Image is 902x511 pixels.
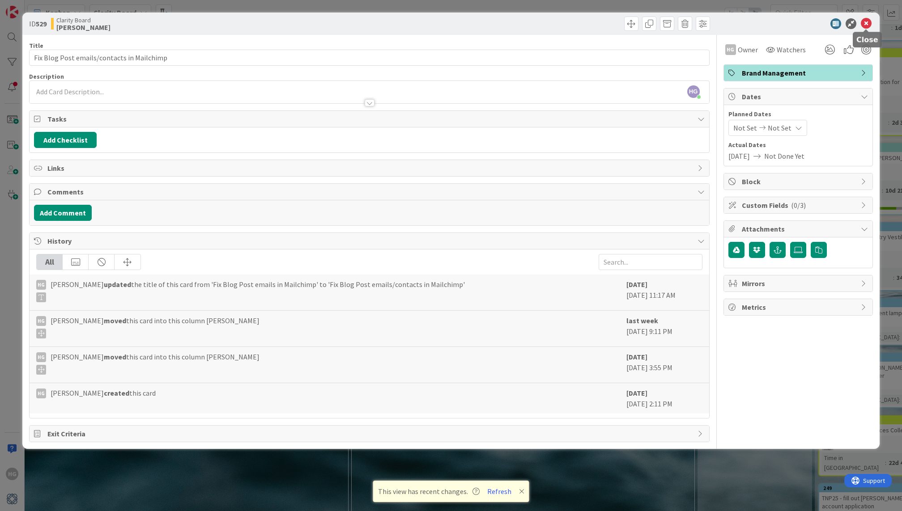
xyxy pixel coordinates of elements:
div: HG [36,280,46,290]
button: Add Checklist [34,132,97,148]
span: [PERSON_NAME] this card into this column [PERSON_NAME] [51,315,260,338]
span: Mirrors [742,278,856,289]
b: moved [104,316,126,325]
button: Refresh [484,486,515,497]
span: [PERSON_NAME] the title of this card from 'Fix Blog Post emails in Mailchimp' to 'Fix Blog Post e... [51,279,465,302]
b: [DATE] [626,280,647,289]
b: last week [626,316,658,325]
span: Dates [742,91,856,102]
div: All [37,254,63,270]
b: moved [104,352,126,361]
span: [DATE] [728,151,750,161]
span: Watchers [777,44,806,55]
span: HG [687,85,700,98]
span: This view has recent changes. [378,486,480,497]
span: Not Done Yet [764,151,804,161]
div: [DATE] 9:11 PM [626,315,702,342]
span: Not Set [733,122,757,133]
div: [DATE] 2:11 PM [626,388,702,409]
span: Brand Management [742,68,856,78]
span: Support [19,1,41,12]
div: [DATE] 11:17 AM [626,279,702,306]
b: [DATE] [626,389,647,397]
span: [PERSON_NAME] this card [51,388,156,398]
h5: Close [856,35,878,44]
span: Links [47,163,693,173]
div: [DATE] 3:55 PM [626,351,702,378]
span: Planned Dates [728,110,868,119]
span: Block [742,176,856,187]
input: type card name here... [29,50,709,66]
b: created [104,389,129,397]
button: Add Comment [34,205,92,221]
span: Not Set [768,122,791,133]
div: HG [36,389,46,398]
span: Tasks [47,114,693,124]
span: Clarity Board [56,17,111,24]
span: [PERSON_NAME] this card into this column [PERSON_NAME] [51,351,260,375]
label: Title [29,42,43,50]
b: 529 [36,19,47,28]
input: Search... [599,254,702,270]
b: [DATE] [626,352,647,361]
div: HG [725,44,736,55]
div: HG [36,352,46,362]
span: ( 0/3 ) [791,201,806,210]
span: Attachments [742,224,856,234]
span: ID [29,18,47,29]
span: Metrics [742,302,856,313]
b: updated [104,280,131,289]
span: Description [29,72,64,80]
span: Owner [738,44,758,55]
span: Exit Criteria [47,428,693,439]
span: Custom Fields [742,200,856,211]
b: [PERSON_NAME] [56,24,111,31]
span: History [47,236,693,246]
span: Actual Dates [728,140,868,150]
span: Comments [47,186,693,197]
div: HG [36,316,46,326]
